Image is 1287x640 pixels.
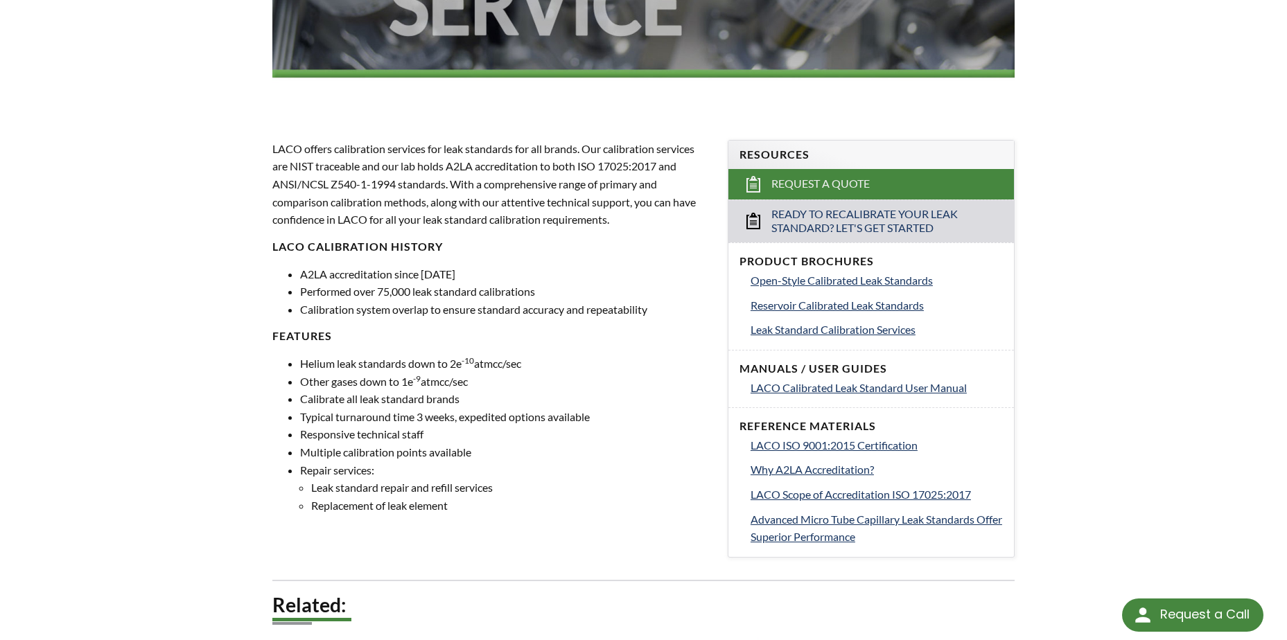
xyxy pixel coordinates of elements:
[300,283,711,301] li: Performed over 75,000 leak standard calibrations
[300,355,711,373] li: Helium leak standards down to 2e atmcc/sec
[300,425,711,443] li: Responsive technical staff
[751,438,918,452] span: LACO ISO 9001:2015 Certification
[272,240,443,253] strong: LACO Calibration History
[300,390,711,408] li: Calibrate all leak standard brands
[751,463,874,476] span: Why A2LA Accreditation?
[739,362,1003,376] h4: Manuals / User Guides
[728,199,1014,243] a: Ready to Recalibrate Your Leak Standard? Let's Get Started
[751,461,1003,479] a: Why A2LA Accreditation?
[751,436,1003,454] a: LACO ISO 9001:2015 Certification
[751,274,933,287] span: Open-Style Calibrated Leak Standards
[272,140,711,229] p: LACO offers calibration services for leak standards for all brands. Our calibration services are ...
[751,488,971,501] span: LACO Scope of Accreditation ISO 17025:2017
[751,486,1003,504] a: LACO Scope of Accreditation ISO 17025:2017
[272,329,711,344] h4: FEATURES
[300,301,711,319] li: Calibration system overlap to ensure standard accuracy and repeatability
[413,373,421,384] sup: -9
[1122,598,1263,632] div: Request a Call
[751,299,924,312] span: Reservoir Calibrated Leak Standards
[1160,598,1250,630] div: Request a Call
[300,408,711,426] li: Typical turnaround time 3 weeks, expedited options available
[311,497,711,515] li: Replacement of leak element
[771,207,973,236] span: Ready to Recalibrate Your Leak Standard? Let's Get Started
[300,265,711,283] li: A2LA accreditation since [DATE]
[751,510,1003,546] a: Advanced Micro Tube Capillary Leak Standards Offer Superior Performance
[751,381,967,394] span: LACO Calibrated Leak Standard User Manual
[771,177,870,191] span: Request a Quote
[300,461,711,515] li: Repair services:
[739,148,1003,162] h4: Resources
[739,419,1003,434] h4: Reference Materials
[751,323,916,336] span: Leak Standard Calibration Services
[739,254,1003,269] h4: Product Brochures
[272,592,1014,618] h2: Related:
[751,272,1003,290] a: Open-Style Calibrated Leak Standards
[462,355,474,366] sup: -10
[300,373,711,391] li: Other gases down to 1e atmcc/sec
[1132,604,1154,626] img: round button
[728,169,1014,199] a: Request a Quote
[751,296,1003,314] a: Reservoir Calibrated Leak Standards
[300,443,711,461] li: Multiple calibration points available
[751,321,1003,339] a: Leak Standard Calibration Services
[311,479,711,497] li: Leak standard repair and refill services
[751,513,1002,544] span: Advanced Micro Tube Capillary Leak Standards Offer Superior Performance
[751,379,1003,397] a: LACO Calibrated Leak Standard User Manual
